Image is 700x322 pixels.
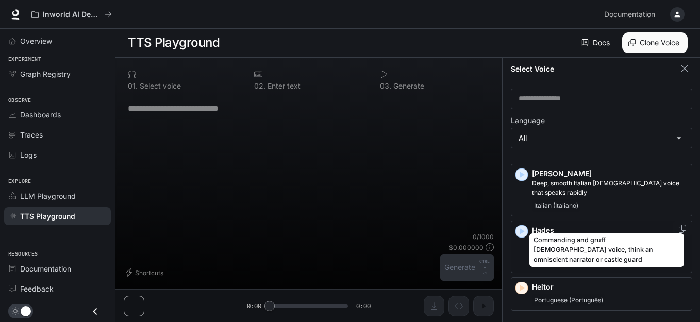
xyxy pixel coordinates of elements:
[532,199,580,212] span: Italian (Italiano)
[529,233,684,267] div: Commanding and gruff [DEMOGRAPHIC_DATA] voice, think an omniscient narrator or castle guard
[511,117,545,124] p: Language
[4,65,111,83] a: Graph Registry
[20,263,71,274] span: Documentation
[265,82,301,90] p: Enter text
[128,32,220,53] h1: TTS Playground
[4,106,111,124] a: Dashboards
[84,301,107,322] button: Close drawer
[20,36,52,46] span: Overview
[532,282,688,292] p: Heitor
[124,264,168,281] button: Shortcuts
[20,211,75,222] span: TTS Playground
[677,225,688,233] button: Copy Voice ID
[138,82,181,90] p: Select voice
[532,168,688,179] p: [PERSON_NAME]
[20,129,43,140] span: Traces
[20,283,54,294] span: Feedback
[254,82,265,90] p: 0 2 .
[4,260,111,278] a: Documentation
[27,4,116,25] button: All workspaces
[532,294,605,307] span: Portuguese (Português)
[21,305,31,316] span: Dark mode toggle
[20,191,76,201] span: LLM Playground
[622,32,688,53] button: Clone Voice
[532,225,688,235] p: Hades
[4,187,111,205] a: LLM Playground
[604,8,655,21] span: Documentation
[579,32,614,53] a: Docs
[20,69,71,79] span: Graph Registry
[380,82,391,90] p: 0 3 .
[4,280,111,298] a: Feedback
[391,82,424,90] p: Generate
[4,126,111,144] a: Traces
[20,149,37,160] span: Logs
[4,207,111,225] a: TTS Playground
[43,10,101,19] p: Inworld AI Demos
[4,146,111,164] a: Logs
[511,128,692,148] div: All
[532,179,688,197] p: Deep, smooth Italian male voice that speaks rapidly
[600,4,663,25] a: Documentation
[128,82,138,90] p: 0 1 .
[20,109,61,120] span: Dashboards
[4,32,111,50] a: Overview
